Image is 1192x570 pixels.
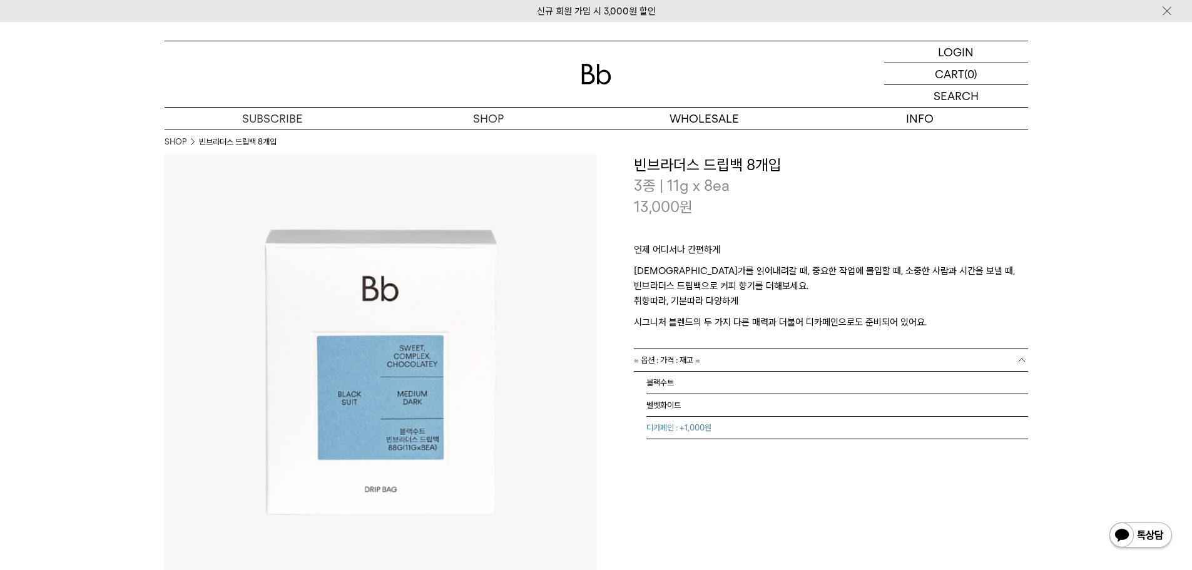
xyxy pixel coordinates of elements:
a: SUBSCRIBE [165,108,380,130]
p: 취향따라, 기분따라 다양하게 [634,293,1028,315]
p: (0) [964,63,977,84]
p: 3종 | 11g x 8ea [634,175,1028,196]
img: 로고 [581,64,611,84]
p: SEARCH [934,85,979,107]
h3: 빈브라더스 드립백 8개입 [634,155,1028,176]
li: 벨벳화이트 [646,394,1028,417]
span: = 옵션 : 가격 : 재고 = [634,349,700,371]
li: 디카페인 : +1,000원 [646,417,1028,439]
p: LOGIN [938,41,974,63]
a: 신규 회원 가입 시 3,000원 할인 [537,6,656,17]
a: LOGIN [884,41,1028,63]
li: 빈브라더스 드립백 8개입 [199,136,277,148]
a: SHOP [165,136,186,148]
li: 블랙수트 [646,372,1028,394]
p: CART [935,63,964,84]
p: [DEMOGRAPHIC_DATA]가를 읽어내려갈 때, 중요한 작업에 몰입할 때, 소중한 사람과 시간을 보낼 때, 빈브라더스 드립백으로 커피 향기를 더해보세요. [634,263,1028,293]
p: 13,000 [634,196,693,218]
img: 카카오톡 채널 1:1 채팅 버튼 [1108,521,1173,551]
p: 언제 어디서나 간편하게 [634,242,1028,263]
a: SHOP [380,108,596,130]
a: CART (0) [884,63,1028,85]
p: INFO [812,108,1028,130]
span: 원 [680,198,693,216]
p: WHOLESALE [596,108,812,130]
p: 시그니처 블렌드의 두 가지 다른 매력과 더불어 디카페인으로도 준비되어 있어요. [634,315,1028,330]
